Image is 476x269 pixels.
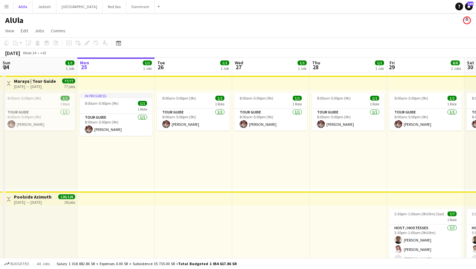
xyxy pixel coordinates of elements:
span: 1/1 [375,60,384,65]
button: Dammam [126,0,155,13]
span: 8:00am-5:00pm (9h) [7,96,41,101]
span: Wed [235,60,243,66]
div: 1 Job [143,66,152,71]
span: Budgeted [10,262,29,266]
span: 1 Role [60,102,70,106]
app-job-card: 8:00am-5:00pm (9h)1/11 RoleTour Guide1/18:00am-5:00pm (9h)[PERSON_NAME] [234,93,307,131]
app-job-card: 8:00am-5:00pm (9h)1/11 RoleTour Guide1/18:00am-5:00pm (9h)[PERSON_NAME] [157,93,230,131]
span: 1/1 [293,96,302,101]
app-job-card: 8:00am-5:00pm (9h)1/11 RoleTour Guide1/18:00am-5:00pm (9h)[PERSON_NAME] [312,93,384,131]
div: 77 jobs [64,83,75,89]
div: [DATE] [5,50,20,56]
span: 29 [389,63,395,71]
span: 1 Role [138,107,147,112]
span: Total Budgeted 1 054 617.86 SR [178,261,237,266]
span: 8/8 [451,60,460,65]
div: 1 Job [66,66,74,71]
a: Edit [18,27,31,35]
h1: AlUla [5,16,23,25]
span: 1/1 [448,96,457,101]
span: 1/1 [65,60,74,65]
h3: Poolside Azimuth [14,194,51,200]
span: 1 Role [292,102,302,106]
span: 7/7 [448,211,457,216]
span: 77/77 [62,79,75,83]
span: 1 Role [447,102,457,106]
span: Thu [312,60,320,66]
span: 126/126 [58,194,75,199]
span: 3:30pm-1:00am (9h30m) (Sat) [394,211,444,216]
span: 1/1 [298,60,307,65]
span: Sun [3,60,10,66]
div: [DATE] → [DATE] [14,84,56,89]
span: Edit [21,28,28,34]
span: 1/1 [138,101,147,106]
a: 189 [465,3,473,10]
a: Jobs [32,27,47,35]
span: 1 Role [370,102,379,106]
span: 1/1 [61,96,70,101]
a: Comms [48,27,68,35]
div: Salary 1 018 882.86 SR + Expenses 0.00 SR + Subsistence 35 735.00 SR = [57,261,237,266]
span: 189 [467,2,473,6]
span: Sat [467,60,474,66]
app-card-role: Tour Guide1/18:00am-5:00pm (9h)[PERSON_NAME] [389,109,462,131]
app-card-role: Tour Guide1/18:00am-5:00pm (9h)[PERSON_NAME] [234,109,307,131]
span: 26 [156,63,165,71]
app-job-card: In progress8:00am-5:00pm (9h)1/11 RoleTour Guide1/18:00am-5:00pm (9h)[PERSON_NAME] [80,93,152,136]
button: [GEOGRAPHIC_DATA] [56,0,103,13]
span: 8:00am-5:00pm (9h) [240,96,273,101]
app-card-role: Tour Guide1/18:00am-5:00pm (9h)[PERSON_NAME] [312,109,384,131]
button: AlUla [13,0,33,13]
h3: Maraya | Tour Guide [14,78,56,84]
div: 18 jobs [64,199,75,205]
span: View [5,28,14,34]
app-card-role: Tour Guide1/18:00am-5:00pm (9h)[PERSON_NAME] [80,114,152,136]
span: Comms [51,28,65,34]
div: 1 Job [375,66,384,71]
span: Jobs [35,28,44,34]
div: +03 [40,50,46,55]
div: [DATE] → [DATE] [14,200,51,205]
span: 8:00am-5:00pm (9h) [85,101,119,106]
span: Tue [157,60,165,66]
app-card-role: Tour Guide1/18:00am-5:00pm (9h)[PERSON_NAME] [2,109,75,131]
span: 27 [234,63,243,71]
span: 8:00am-5:00pm (9h) [317,96,351,101]
span: 1 Role [447,217,457,222]
app-job-card: 8:00am-5:00pm (9h)1/11 RoleTour Guide1/18:00am-5:00pm (9h)[PERSON_NAME] [2,93,75,131]
span: 24 [2,63,10,71]
app-card-role: Tour Guide1/18:00am-5:00pm (9h)[PERSON_NAME] [157,109,230,131]
span: 30 [466,63,474,71]
span: 25 [79,63,89,71]
span: 1 Role [215,102,224,106]
div: 1 Job [221,66,229,71]
button: Jeddah [33,0,56,13]
div: 1 Job [298,66,306,71]
div: 2 Jobs [451,66,461,71]
span: 1/1 [370,96,379,101]
span: 1/1 [215,96,224,101]
button: Budgeted [3,260,30,267]
span: 8:00am-5:00pm (9h) [162,96,196,101]
app-user-avatar: Saad AlHarthi [463,16,471,24]
span: 1/1 [220,60,229,65]
span: Mon [80,60,89,66]
div: In progress [80,93,152,98]
span: Fri [390,60,395,66]
span: 8:00am-5:00pm (9h) [394,96,428,101]
span: Week 34 [21,50,38,55]
span: All jobs [36,261,51,266]
span: 1/1 [143,60,152,65]
app-job-card: 8:00am-5:00pm (9h)1/11 RoleTour Guide1/18:00am-5:00pm (9h)[PERSON_NAME] [389,93,462,131]
button: Red Sea [103,0,126,13]
a: View [3,27,17,35]
span: 28 [311,63,320,71]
